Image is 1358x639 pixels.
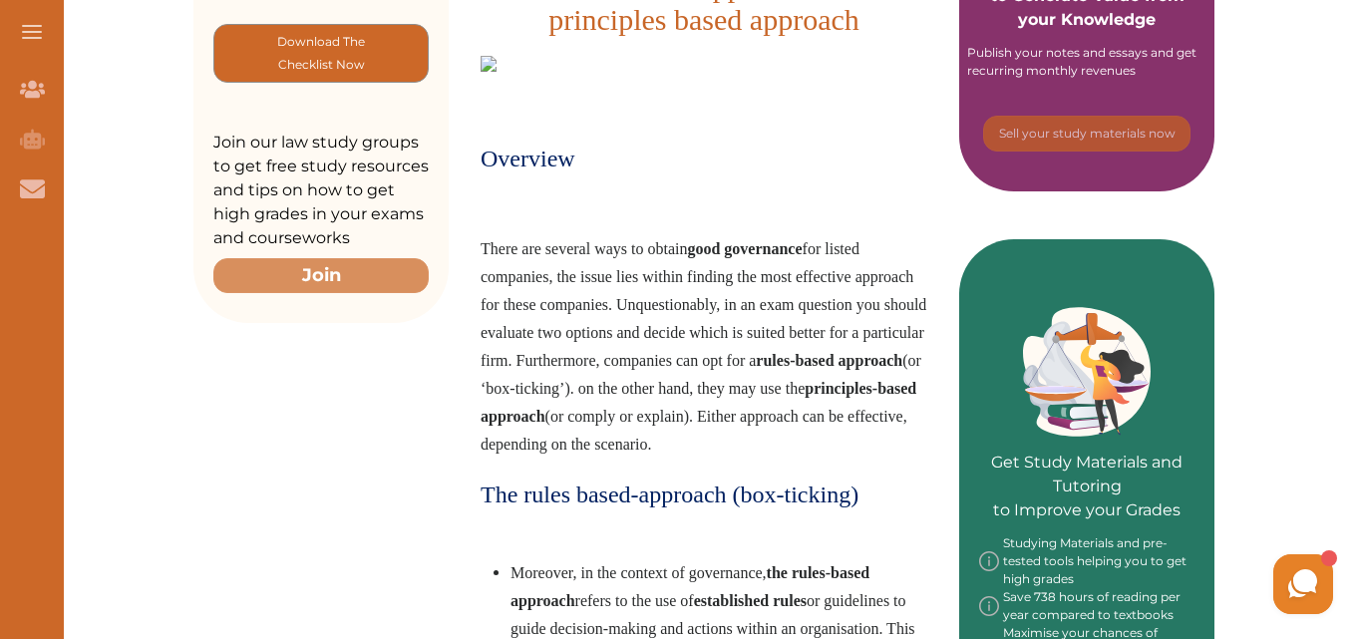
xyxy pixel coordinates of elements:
[694,592,807,609] span: established rules
[213,131,429,250] p: Join our law study groups to get free study resources and tips on how to get high grades in your ...
[979,534,1194,588] div: Studying Materials and pre-tested tools helping you to get high grades
[979,534,999,588] img: info-img
[967,44,1206,80] div: Publish your notes and essays and get recurring monthly revenues
[213,24,429,83] button: [object Object]
[213,258,429,293] button: Join
[756,352,902,369] span: rules-based approach
[687,240,802,257] span: good governance
[481,56,927,72] img: istockphoto-1315007421-612x612-1.jpeg
[879,549,1338,619] iframe: HelpCrunch
[979,395,1194,522] p: Get Study Materials and Tutoring to Improve your Grades
[983,116,1190,152] button: [object Object]
[481,146,575,171] span: Overview
[481,481,858,507] span: The rules based-approach (box-ticking)
[254,30,388,77] p: Download The Checklist Now
[481,240,926,453] span: There are several ways to obtain for listed companies, the issue lies within finding the most eff...
[999,125,1176,143] p: Sell your study materials now
[1023,307,1151,437] img: Green card image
